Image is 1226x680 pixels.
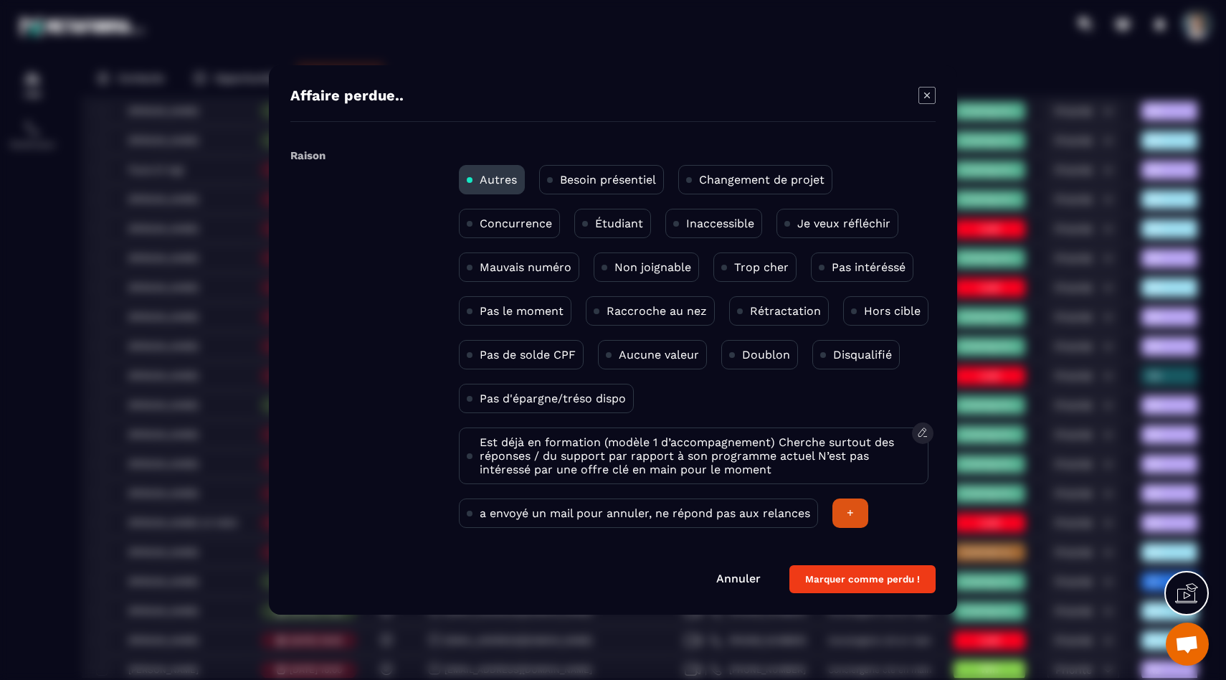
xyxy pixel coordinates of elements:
[832,260,906,274] p: Pas intéréssé
[1166,623,1209,666] div: Ouvrir le chat
[480,392,626,405] p: Pas d'épargne/tréso dispo
[864,304,921,318] p: Hors cible
[699,173,825,186] p: Changement de projet
[716,572,761,585] a: Annuler
[290,149,325,162] label: Raison
[832,499,868,528] div: +
[595,217,643,230] p: Étudiant
[560,173,656,186] p: Besoin présentiel
[833,348,892,362] p: Disqualifié
[480,260,571,274] p: Mauvais numéro
[750,304,821,318] p: Rétractation
[607,304,707,318] p: Raccroche au nez
[480,304,564,318] p: Pas le moment
[614,260,691,274] p: Non joignable
[290,87,404,107] h4: Affaire perdue..
[734,260,789,274] p: Trop cher
[480,348,576,362] p: Pas de solde CPF
[480,506,810,520] p: a envoyé un mail pour annuler, ne répond pas aux relances
[480,435,921,476] p: Est déjà en formation (modèle 1 d’accompagnement) Cherche surtout des réponses / du support par r...
[480,217,552,230] p: Concurrence
[742,348,790,362] p: Doublon
[480,173,517,186] p: Autres
[619,348,699,362] p: Aucune valeur
[789,565,936,593] button: Marquer comme perdu !
[797,217,890,230] p: Je veux réfléchir
[686,217,754,230] p: Inaccessible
